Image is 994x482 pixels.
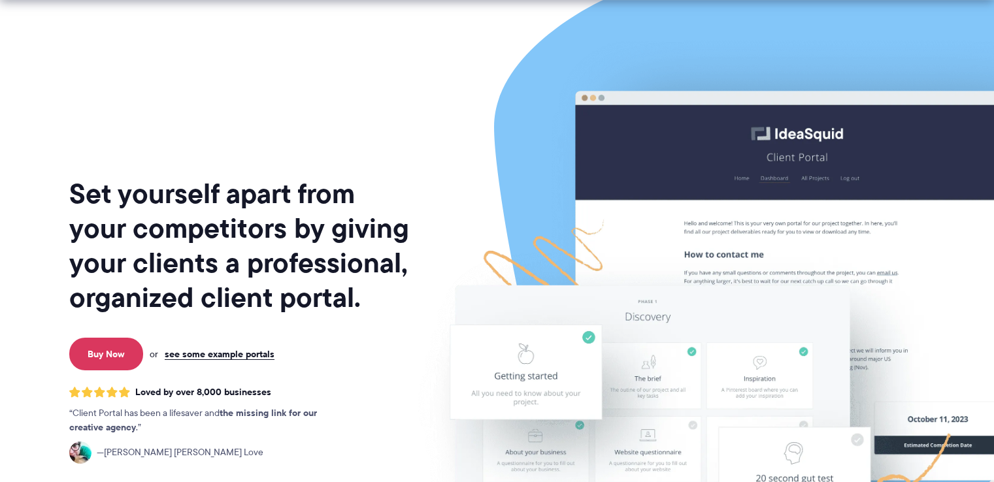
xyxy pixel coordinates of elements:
strong: the missing link for our creative agency [69,406,317,434]
h1: Set yourself apart from your competitors by giving your clients a professional, organized client ... [69,176,412,315]
span: [PERSON_NAME] [PERSON_NAME] Love [97,445,263,460]
p: Client Portal has been a lifesaver and . [69,406,344,435]
a: Buy Now [69,338,143,370]
span: Loved by over 8,000 businesses [135,387,271,398]
a: see some example portals [165,348,274,360]
span: or [150,348,158,360]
